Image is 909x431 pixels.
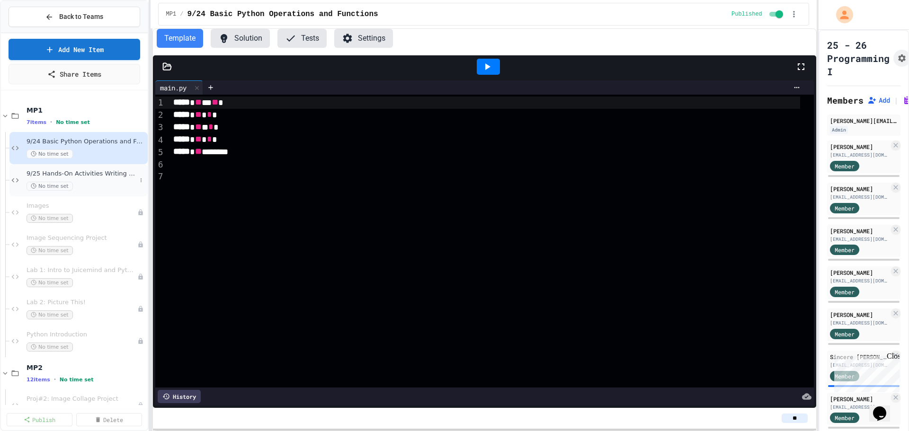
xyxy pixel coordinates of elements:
span: / [180,10,183,18]
span: Lab 1: Intro to Juicemind and Python [27,266,137,274]
div: Unpublished [137,241,144,248]
div: main.py [155,80,203,95]
div: Unpublished [137,209,144,216]
span: No time set [27,278,73,287]
a: Delete [76,413,142,426]
div: Sincere [PERSON_NAME] [830,352,889,361]
span: Images [27,202,137,210]
span: MP2 [27,363,146,372]
div: [EMAIL_ADDRESS][DOMAIN_NAME] [830,319,889,326]
span: Proj#2: Image Collage Project [27,395,137,403]
a: Share Items [9,64,140,84]
h1: 25 - 26 Programming I [827,38,890,78]
span: Member [835,330,855,338]
div: [PERSON_NAME] [830,185,889,193]
button: Add [867,96,890,105]
span: No time set [27,182,73,191]
div: My Account [826,4,856,26]
span: No time set [60,377,94,383]
div: Unpublished [137,273,144,280]
button: Settings [334,29,393,48]
h2: Members [827,94,864,107]
span: Member [835,288,855,296]
div: [PERSON_NAME] [830,227,889,235]
span: 12 items [27,377,50,383]
div: [PERSON_NAME] [830,310,889,319]
span: Member [835,246,855,254]
div: [PERSON_NAME][EMAIL_ADDRESS][PERSON_NAME][DOMAIN_NAME] [830,116,898,125]
div: Unpublished [137,402,144,409]
div: Admin [830,126,848,134]
div: [EMAIL_ADDRESS][DOMAIN_NAME] [830,361,889,369]
span: 9/24 Basic Python Operations and Functions [27,138,146,146]
div: Unpublished [137,306,144,312]
span: Published [731,10,762,18]
iframe: chat widget [869,393,900,422]
div: main.py [155,83,191,93]
div: [PERSON_NAME] [830,268,889,277]
div: Unpublished [137,338,144,344]
span: • [54,376,56,383]
div: Content is published and visible to students [731,9,785,20]
div: [EMAIL_ADDRESS][DOMAIN_NAME] [830,404,889,411]
div: [EMAIL_ADDRESS][DOMAIN_NAME] [830,194,889,201]
span: No time set [27,310,73,319]
span: No time set [56,119,90,125]
div: [EMAIL_ADDRESS][DOMAIN_NAME] [830,236,889,243]
button: Solution [211,29,270,48]
button: Template [157,29,203,48]
div: [PERSON_NAME] [830,395,889,403]
span: 7 items [27,119,46,125]
div: 6 [155,158,165,170]
span: Member [835,413,855,422]
span: No time set [27,214,73,223]
div: 2 [155,109,165,121]
span: MP1 [166,10,177,18]
span: No time set [27,343,73,352]
div: Chat with us now!Close [4,4,65,60]
div: [EMAIL_ADDRESS][DOMAIN_NAME] [830,277,889,284]
a: Add New Item [9,39,140,60]
a: Publish [7,413,72,426]
div: History [158,390,201,403]
span: Back to Teams [59,12,103,22]
span: 9/25 Hands-On Activities Writing Python Expressions [27,170,136,178]
button: More options [136,176,146,185]
span: Member [835,204,855,212]
div: 7 [155,170,165,182]
button: Tests [277,29,327,48]
span: | [894,95,899,106]
div: 5 [155,146,165,158]
span: Lab 2: Picture This! [27,299,137,307]
div: 4 [155,134,165,146]
span: Image Sequencing Project [27,234,137,242]
div: [PERSON_NAME] [830,142,889,151]
span: 9/24 Basic Python Operations and Functions [187,9,378,20]
div: [EMAIL_ADDRESS][DOMAIN_NAME] [830,151,889,158]
span: No time set [27,246,73,255]
span: No time set [27,150,73,158]
span: • [50,118,52,126]
span: MP1 [27,106,146,114]
button: Back to Teams [9,7,140,27]
span: Python Introduction [27,331,137,339]
iframe: chat widget [830,352,900,392]
div: 3 [155,121,165,133]
span: Member [835,162,855,170]
div: 1 [155,97,165,109]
